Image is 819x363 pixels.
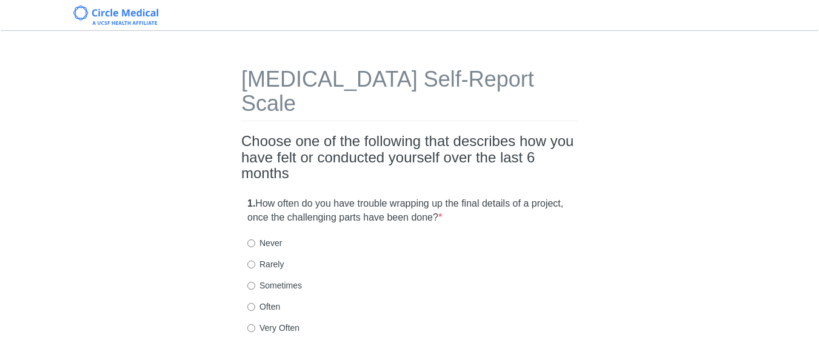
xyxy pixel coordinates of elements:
input: Never [247,239,255,247]
h1: [MEDICAL_DATA] Self-Report Scale [241,67,578,121]
strong: 1. [247,198,255,208]
label: Often [247,301,280,313]
label: Never [247,237,282,249]
label: How often do you have trouble wrapping up the final details of a project, once the challenging pa... [247,197,572,225]
h2: Choose one of the following that describes how you have felt or conducted yourself over the last ... [241,133,578,181]
input: Sometimes [247,282,255,290]
label: Sometimes [247,279,302,291]
input: Rarely [247,261,255,268]
label: Rarely [247,258,284,270]
label: Very Often [247,322,299,334]
input: Often [247,303,255,311]
input: Very Often [247,324,255,332]
img: Circle Medical Logo [73,5,159,25]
